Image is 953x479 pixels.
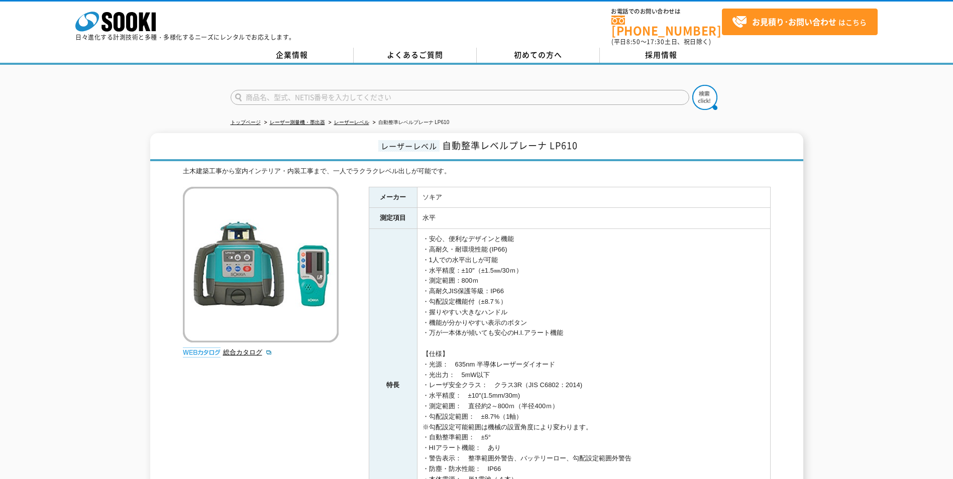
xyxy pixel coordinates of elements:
[183,166,771,177] div: 土木建築工事から室内インテリア・内装工事まで、一人でラクラクレベル出しが可能です。
[369,208,417,229] th: 測定項目
[371,117,450,128] li: 自動整準レベルプレーナ LP610
[354,48,477,63] a: よくあるご質問
[231,90,689,105] input: 商品名、型式、NETIS番号を入力してください
[647,37,665,46] span: 17:30
[231,119,261,125] a: トップページ
[231,48,354,63] a: 企業情報
[626,37,641,46] span: 8:50
[477,48,600,63] a: 初めての方へ
[722,9,878,35] a: お見積り･お問い合わせはこちら
[600,48,723,63] a: 採用情報
[514,49,562,60] span: 初めての方へ
[75,34,295,40] p: 日々進化する計測技術と多種・多様化するニーズにレンタルでお応えします。
[270,119,325,125] a: レーザー測量機・墨出器
[732,15,867,30] span: はこちら
[334,119,369,125] a: レーザーレベル
[378,140,440,152] span: レーザーレベル
[417,187,770,208] td: ソキア
[752,16,836,28] strong: お見積り･お問い合わせ
[183,187,339,342] img: 自動整準レベルプレーナ LP610
[183,347,221,357] img: webカタログ
[692,85,717,110] img: btn_search.png
[369,187,417,208] th: メーカー
[611,9,722,15] span: お電話でのお問い合わせは
[442,139,578,152] span: 自動整準レベルプレーナ LP610
[223,348,272,356] a: 総合カタログ
[611,37,711,46] span: (平日 ～ 土日、祝日除く)
[417,208,770,229] td: 水平
[611,16,722,36] a: [PHONE_NUMBER]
